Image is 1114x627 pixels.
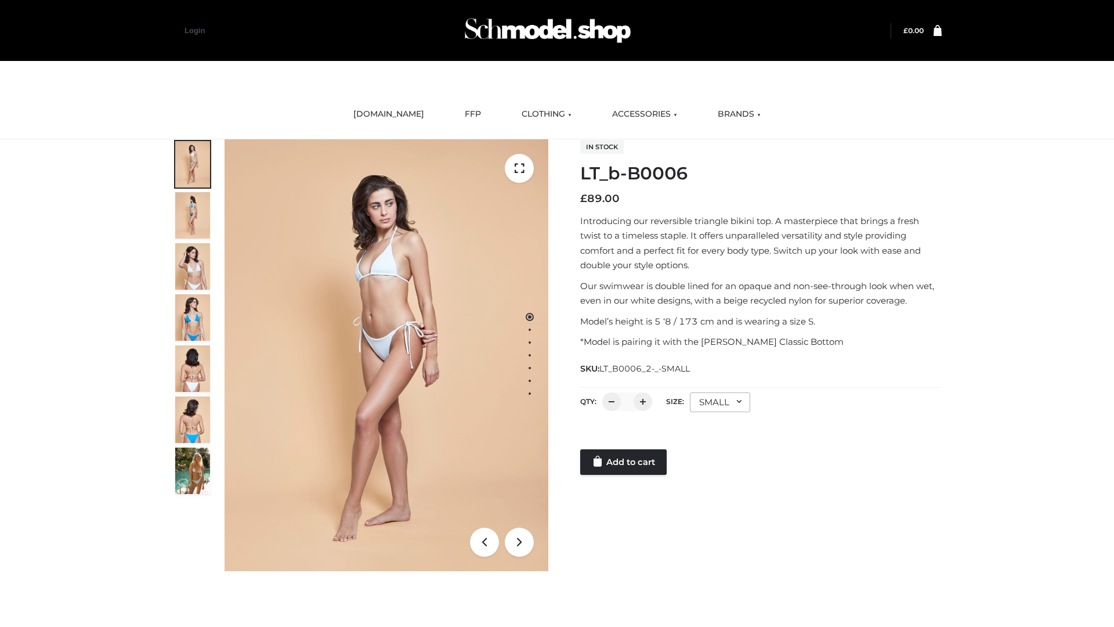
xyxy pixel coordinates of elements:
[580,334,942,349] p: *Model is pairing it with the [PERSON_NAME] Classic Bottom
[580,314,942,329] p: Model’s height is 5 ‘8 / 173 cm and is wearing a size S.
[175,294,210,341] img: ArielClassicBikiniTop_CloudNine_AzureSky_OW114ECO_4-scaled.jpg
[175,448,210,494] img: Arieltop_CloudNine_AzureSky2.jpg
[580,214,942,273] p: Introducing our reversible triangle bikini top. A masterpiece that brings a fresh twist to a time...
[175,397,210,443] img: ArielClassicBikiniTop_CloudNine_AzureSky_OW114ECO_8-scaled.jpg
[175,345,210,392] img: ArielClassicBikiniTop_CloudNine_AzureSky_OW114ECO_7-scaled.jpg
[175,192,210,239] img: ArielClassicBikiniTop_CloudNine_AzureSky_OW114ECO_2-scaled.jpg
[345,102,433,127] a: [DOMAIN_NAME]
[603,102,686,127] a: ACCESSORIES
[456,102,490,127] a: FFP
[175,141,210,188] img: ArielClassicBikiniTop_CloudNine_AzureSky_OW114ECO_1-scaled.jpg
[580,140,624,154] span: In stock
[580,192,620,205] bdi: 89.00
[580,397,596,406] label: QTY:
[580,163,942,184] h1: LT_b-B0006
[580,449,667,475] a: Add to cart
[513,102,580,127] a: CLOTHING
[185,26,205,35] a: Login
[580,192,587,205] span: £
[903,26,908,35] span: £
[580,362,691,376] span: SKU:
[903,26,924,35] bdi: 0.00
[580,279,942,308] p: Our swimwear is double lined for an opaque and non-see-through look when wet, even in our white d...
[690,392,750,412] div: SMALL
[461,8,635,53] img: Schmodel Admin 964
[225,139,548,571] img: ArielClassicBikiniTop_CloudNine_AzureSky_OW114ECO_1
[903,26,924,35] a: £0.00
[666,397,684,406] label: Size:
[709,102,769,127] a: BRANDS
[599,363,690,374] span: LT_B0006_2-_-SMALL
[175,243,210,290] img: ArielClassicBikiniTop_CloudNine_AzureSky_OW114ECO_3-scaled.jpg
